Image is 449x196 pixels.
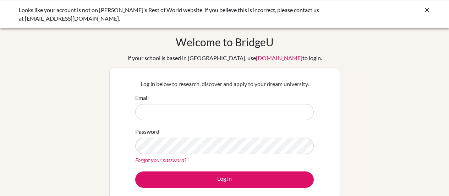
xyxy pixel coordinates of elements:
p: Log in below to research, discover and apply to your dream university. [135,80,314,88]
label: Email [135,94,149,102]
a: Forgot your password? [135,157,186,163]
div: If your school is based in [GEOGRAPHIC_DATA], use to login. [127,54,322,62]
button: Log in [135,171,314,188]
label: Password [135,127,159,136]
a: [DOMAIN_NAME] [256,54,302,61]
div: Looks like your account is not on [PERSON_NAME]'s Rest of World website. If you believe this is i... [19,6,324,23]
h1: Welcome to BridgeU [176,36,274,48]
